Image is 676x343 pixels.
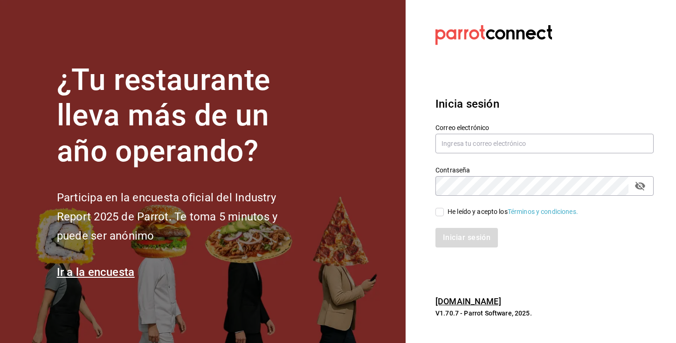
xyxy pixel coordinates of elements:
a: Términos y condiciones. [508,208,578,215]
h1: ¿Tu restaurante lleva más de un año operando? [57,62,309,170]
label: Contraseña [435,166,654,173]
a: Ir a la encuesta [57,266,135,279]
button: passwordField [632,178,648,194]
p: V1.70.7 - Parrot Software, 2025. [435,309,654,318]
h2: Participa en la encuesta oficial del Industry Report 2025 de Parrot. Te toma 5 minutos y puede se... [57,188,309,245]
label: Correo electrónico [435,124,654,130]
h3: Inicia sesión [435,96,654,112]
div: He leído y acepto los [448,207,578,217]
a: [DOMAIN_NAME] [435,296,501,306]
input: Ingresa tu correo electrónico [435,134,654,153]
